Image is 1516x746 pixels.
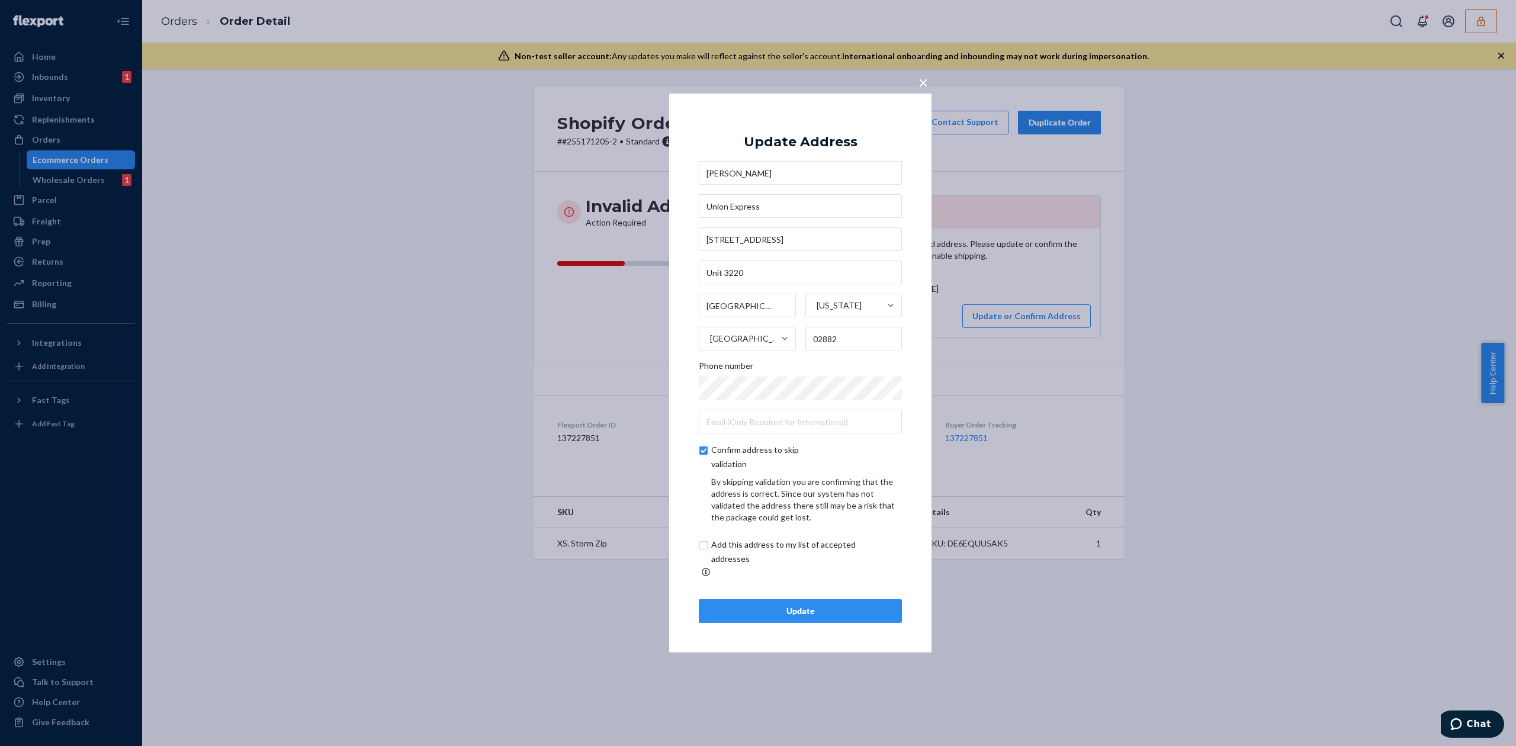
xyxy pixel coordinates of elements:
[699,294,796,317] input: City
[699,194,902,218] input: Company Name
[710,333,780,345] div: [GEOGRAPHIC_DATA]
[709,605,892,617] div: Update
[815,294,817,317] input: [US_STATE]
[918,72,928,92] span: ×
[699,261,902,284] input: Street Address 2 (Optional)
[699,360,753,377] span: Phone number
[709,327,710,351] input: [GEOGRAPHIC_DATA]
[699,410,902,433] input: Email (Only Required for International)
[1441,710,1504,740] iframe: Opens a widget where you can chat to one of our agents
[805,327,902,351] input: ZIP Code
[699,599,902,623] button: Update
[699,227,902,251] input: Street Address
[699,161,902,185] input: First & Last Name
[711,476,902,523] div: By skipping validation you are confirming that the address is correct. Since our system has not v...
[744,135,857,149] div: Update Address
[817,300,862,311] div: [US_STATE]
